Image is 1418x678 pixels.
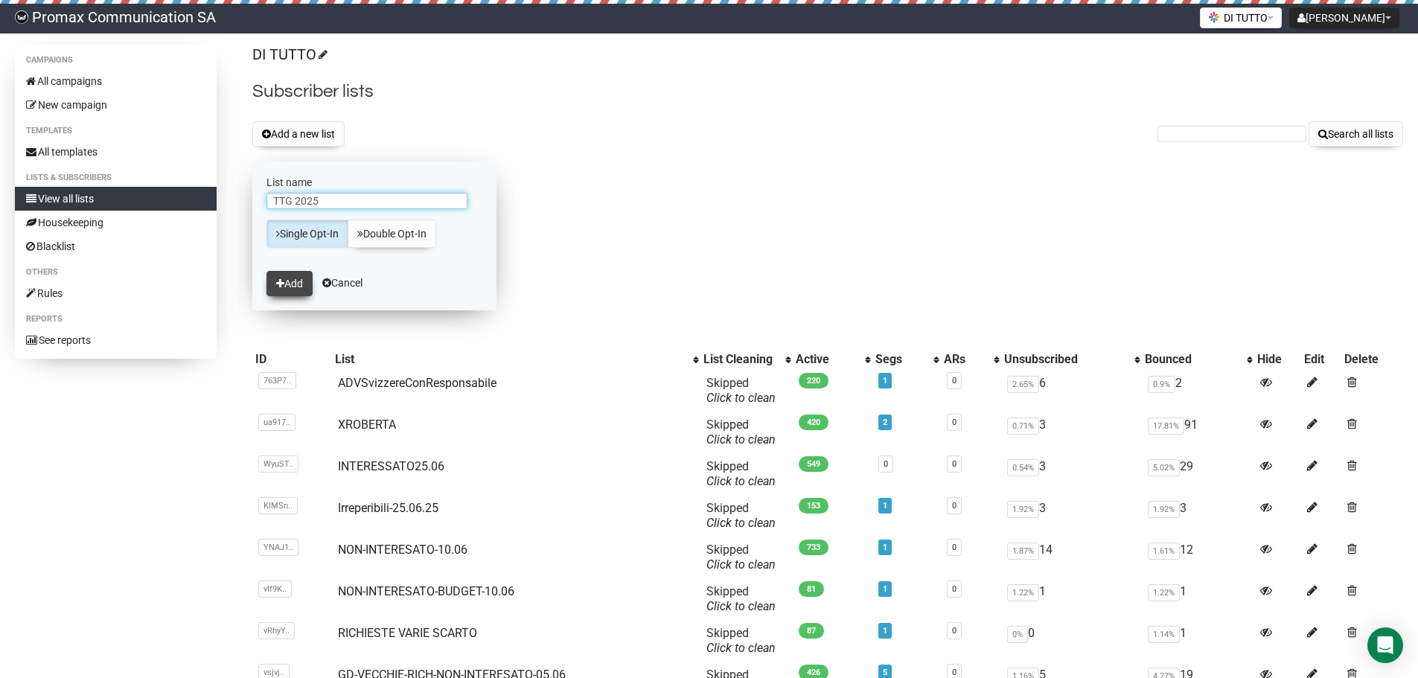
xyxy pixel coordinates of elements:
[266,271,313,296] button: Add
[1148,543,1180,560] span: 1.61%
[952,668,956,677] a: 0
[706,599,776,613] a: Click to clean
[338,459,444,473] a: INTERESSATO25.06
[348,220,436,248] a: Double Opt-In
[1142,495,1254,537] td: 3
[793,349,872,370] th: Active: No sort applied, activate to apply an ascending sort
[1001,578,1142,620] td: 1
[266,220,348,248] a: Single Opt-In
[875,352,926,367] div: Segs
[952,626,956,636] a: 0
[1148,626,1180,643] span: 1.14%
[1001,495,1142,537] td: 3
[1309,121,1403,147] button: Search all lists
[799,581,824,597] span: 81
[338,584,514,598] a: NON-INTERESATO-BUDGET-10.06
[258,414,296,431] span: ua917..
[255,352,330,367] div: ID
[1367,627,1403,663] div: Open Intercom Messenger
[1007,418,1039,435] span: 0.71%
[1142,412,1254,453] td: 91
[883,501,887,511] a: 1
[338,376,496,390] a: ADVSvizzereConResponsabile
[15,187,217,211] a: View all lists
[706,557,776,572] a: Click to clean
[1007,626,1028,643] span: 0%
[706,516,776,530] a: Click to clean
[15,328,217,352] a: See reports
[1148,501,1180,518] span: 1.92%
[258,622,295,639] span: vRhyY..
[1142,453,1254,495] td: 29
[799,498,828,514] span: 153
[1004,352,1127,367] div: Unsubscribed
[1301,349,1341,370] th: Edit: No sort applied, sorting is disabled
[332,349,700,370] th: List: No sort applied, activate to apply an ascending sort
[15,263,217,281] li: Others
[952,459,956,469] a: 0
[884,459,888,469] a: 0
[883,668,887,677] a: 5
[338,626,477,640] a: RICHIESTE VARIE SCARTO
[1142,620,1254,662] td: 1
[15,281,217,305] a: Rules
[15,51,217,69] li: Campaigns
[703,352,778,367] div: List Cleaning
[1344,352,1400,367] div: Delete
[15,93,217,117] a: New campaign
[15,122,217,140] li: Templates
[1148,376,1175,393] span: 0.9%
[1254,349,1301,370] th: Hide: No sort applied, sorting is disabled
[1007,376,1039,393] span: 2.65%
[258,497,298,514] span: KlMSn..
[1289,7,1399,28] button: [PERSON_NAME]
[883,626,887,636] a: 1
[799,415,828,430] span: 420
[883,543,887,552] a: 1
[1341,349,1403,370] th: Delete: No sort applied, sorting is disabled
[1001,537,1142,578] td: 14
[338,501,438,515] a: Irreperibili-25.06.25
[15,69,217,93] a: All campaigns
[322,277,363,289] a: Cancel
[258,581,292,598] span: vIf9K..
[258,455,298,473] span: WyuST..
[266,193,467,209] input: The name of your new list
[252,78,1403,105] h2: Subscriber lists
[252,349,333,370] th: ID: No sort applied, sorting is disabled
[1257,352,1298,367] div: Hide
[872,349,941,370] th: Segs: No sort applied, activate to apply an ascending sort
[796,352,857,367] div: Active
[1148,459,1180,476] span: 5.02%
[1142,578,1254,620] td: 1
[1145,352,1239,367] div: Bounced
[258,539,298,556] span: YNAJ1..
[15,234,217,258] a: Blacklist
[952,501,956,511] a: 0
[944,352,986,367] div: ARs
[1001,349,1142,370] th: Unsubscribed: No sort applied, activate to apply an ascending sort
[1142,349,1254,370] th: Bounced: No sort applied, activate to apply an ascending sort
[258,372,296,389] span: 763P7..
[1200,7,1282,28] button: DI TUTTO
[952,543,956,552] a: 0
[799,623,824,639] span: 87
[15,10,28,24] img: 88c7fc33e09b74c4e8267656e4bfd945
[15,140,217,164] a: All templates
[706,432,776,447] a: Click to clean
[15,310,217,328] li: Reports
[1001,620,1142,662] td: 0
[15,211,217,234] a: Housekeeping
[941,349,1001,370] th: ARs: No sort applied, activate to apply an ascending sort
[1007,501,1039,518] span: 1.92%
[1001,370,1142,412] td: 6
[1304,352,1338,367] div: Edit
[706,418,776,447] span: Skipped
[1208,11,1220,23] img: favicons
[335,352,686,367] div: List
[799,373,828,388] span: 220
[706,459,776,488] span: Skipped
[952,584,956,594] a: 0
[1148,418,1184,435] span: 17.81%
[1142,370,1254,412] td: 2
